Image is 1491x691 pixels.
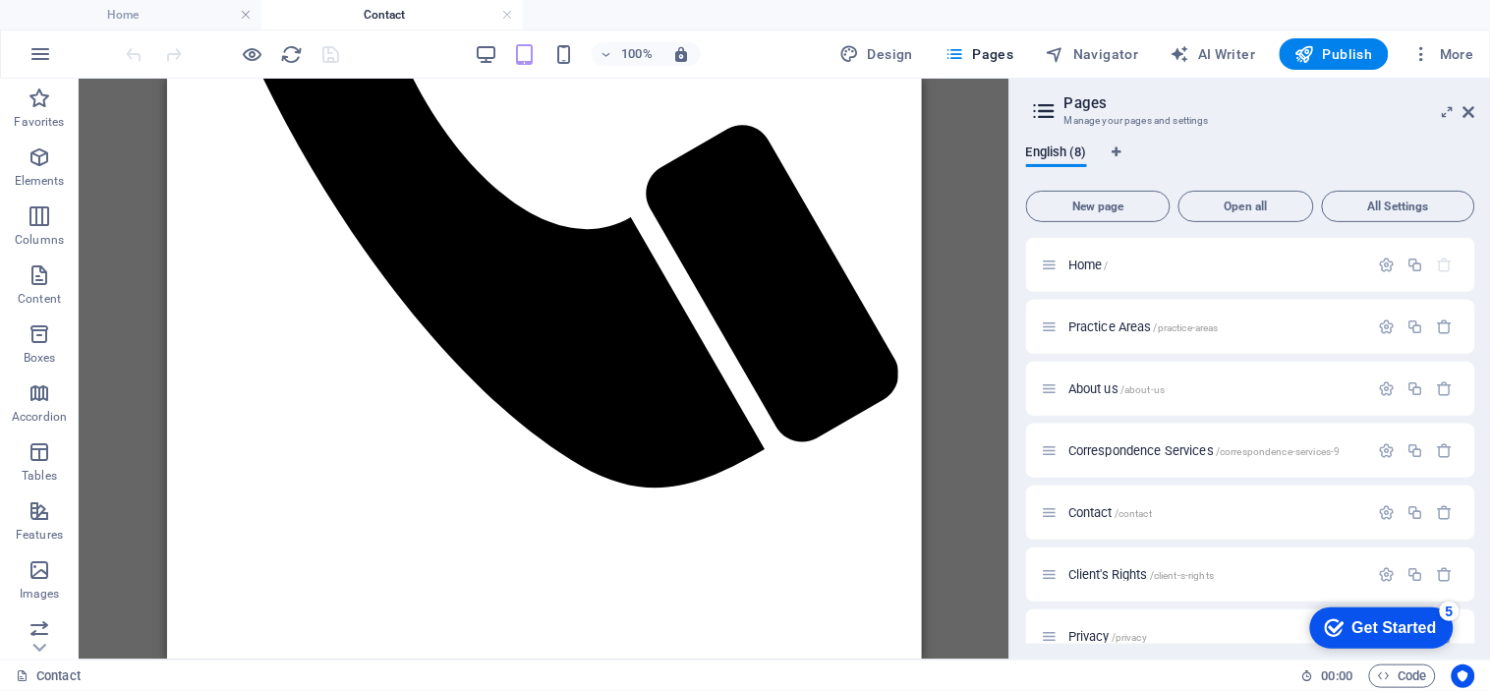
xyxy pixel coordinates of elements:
span: : [1336,668,1339,683]
span: AI Writer [1171,44,1256,64]
p: Tables [22,468,57,484]
div: Duplicate [1407,257,1424,273]
span: /contact [1115,508,1152,519]
button: All Settings [1322,191,1475,222]
button: More [1405,38,1482,70]
div: About us/about-us [1062,382,1369,395]
p: Images [20,586,60,602]
span: Open all [1187,201,1305,212]
span: 00 00 [1322,664,1352,688]
div: Get Started [58,22,143,39]
span: / [1105,260,1109,271]
span: /practice-areas [1154,322,1219,333]
div: Duplicate [1407,566,1424,583]
span: Click to open page [1068,319,1219,334]
div: 5 [145,4,165,24]
button: Usercentrics [1452,664,1475,688]
span: All Settings [1331,201,1466,212]
span: Click to open page [1068,443,1341,458]
button: Pages [937,38,1021,70]
button: Design [832,38,922,70]
div: Settings [1379,380,1396,397]
div: Practice Areas/practice-areas [1062,320,1369,333]
div: Duplicate [1407,380,1424,397]
p: Content [18,291,61,307]
span: Contact [1068,505,1152,520]
div: Settings [1379,257,1396,273]
span: /privacy [1112,632,1147,643]
div: Correspondence Services/correspondence-services-9 [1062,444,1369,457]
button: New page [1026,191,1171,222]
span: Click to open page [1068,629,1147,644]
button: Navigator [1038,38,1147,70]
div: Remove [1437,380,1454,397]
button: Click here to leave preview mode and continue editing [241,42,264,66]
p: Elements [15,173,65,189]
span: Click to open page [1068,258,1109,272]
p: Boxes [24,350,56,366]
div: Duplicate [1407,318,1424,335]
div: The startpage cannot be deleted [1437,257,1454,273]
span: /correspondence-services-9 [1216,446,1341,457]
div: Duplicate [1407,442,1424,459]
div: Remove [1437,318,1454,335]
span: Code [1378,664,1427,688]
span: Click to open page [1068,381,1165,396]
span: Pages [945,44,1013,64]
button: Code [1369,664,1436,688]
button: Publish [1280,38,1389,70]
div: Settings [1379,442,1396,459]
button: 100% [592,42,661,66]
div: Design (Ctrl+Alt+Y) [832,38,922,70]
p: Favorites [14,114,64,130]
h6: Session time [1301,664,1353,688]
h4: Contact [261,4,523,26]
div: Settings [1379,566,1396,583]
button: reload [280,42,304,66]
span: New page [1035,201,1162,212]
p: Accordion [12,409,67,425]
h2: Pages [1064,94,1475,112]
div: Settings [1379,318,1396,335]
button: AI Writer [1163,38,1264,70]
div: Duplicate [1407,504,1424,521]
div: Settings [1379,504,1396,521]
div: Remove [1437,442,1454,459]
span: Design [840,44,914,64]
div: Privacy/privacy [1062,630,1369,643]
h3: Manage your pages and settings [1064,112,1436,130]
div: Contact/contact [1062,506,1369,519]
div: Language Tabs [1026,145,1475,183]
div: Remove [1437,504,1454,521]
span: Navigator [1046,44,1139,64]
span: Publish [1295,44,1373,64]
h6: 100% [621,42,653,66]
span: Click to open page [1068,567,1214,582]
span: /about-us [1120,384,1165,395]
p: Columns [15,232,64,248]
a: Click to cancel selection. Double-click to open Pages [16,664,81,688]
i: Reload page [281,43,304,66]
i: On resize automatically adjust zoom level to fit chosen device. [672,45,690,63]
span: English (8) [1026,141,1087,168]
div: Home/ [1062,259,1369,271]
p: Features [16,527,63,543]
span: More [1412,44,1474,64]
div: Client's Rights/client-s-rights [1062,568,1369,581]
div: Get Started 5 items remaining, 0% complete [16,10,159,51]
button: Open all [1178,191,1314,222]
span: /client-s-rights [1150,570,1214,581]
div: Remove [1437,566,1454,583]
